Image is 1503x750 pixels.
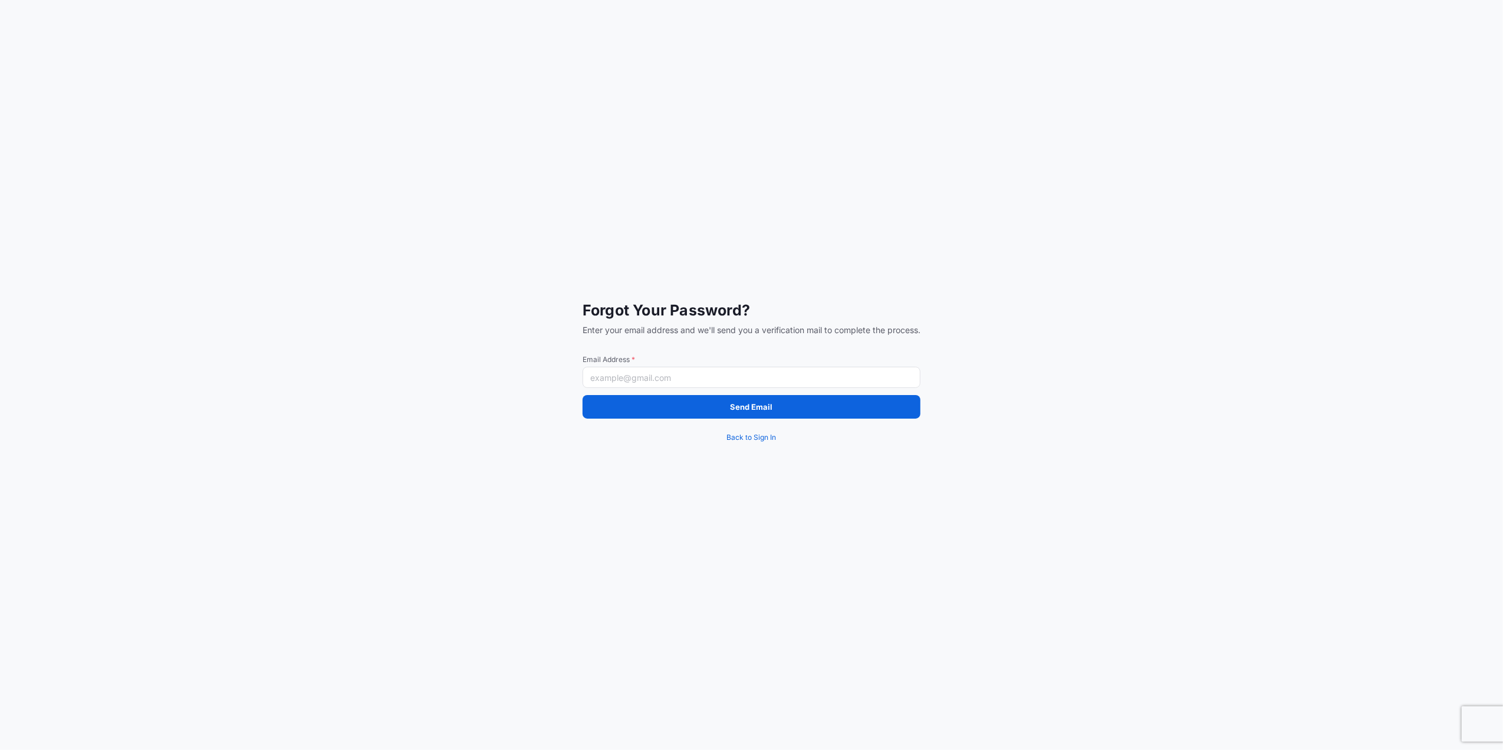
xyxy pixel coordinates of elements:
[583,426,920,449] a: Back to Sign In
[583,367,920,388] input: example@gmail.com
[583,355,920,364] span: Email Address
[727,432,777,443] span: Back to Sign In
[731,401,773,413] p: Send Email
[583,301,920,320] span: Forgot Your Password?
[583,324,920,336] span: Enter your email address and we'll send you a verification mail to complete the process.
[583,395,920,419] button: Send Email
